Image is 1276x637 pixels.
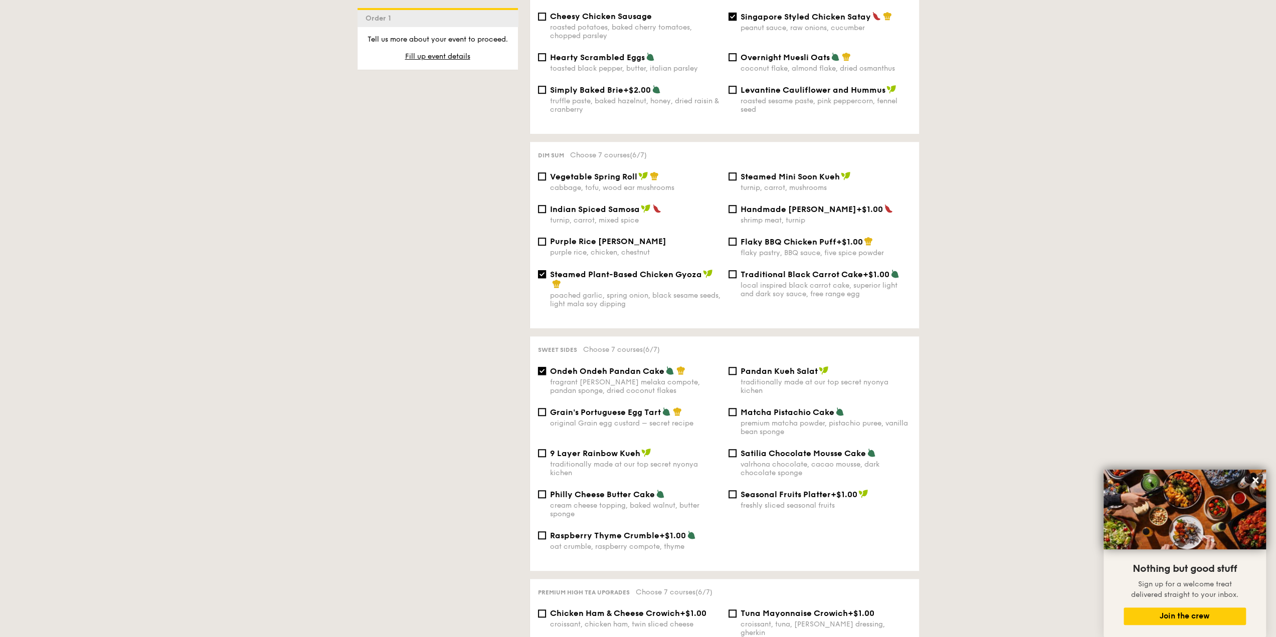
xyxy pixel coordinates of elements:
[741,620,911,637] div: croissant, tuna, [PERSON_NAME] dressing, gherkin
[550,85,623,95] span: Simply Baked Brie
[741,490,831,499] span: Seasonal Fruits Platter
[831,490,857,499] span: +$1.00
[538,449,546,457] input: 9 Layer Rainbow Kuehtraditionally made at our top secret nyonya kichen
[728,490,737,498] input: Seasonal Fruits Platter+$1.00freshly sliced seasonal fruits
[643,345,660,354] span: (6/7)
[552,279,561,288] img: icon-chef-hat.a58ddaea.svg
[831,52,840,61] img: icon-vegetarian.fe4039eb.svg
[656,489,665,498] img: icon-vegetarian.fe4039eb.svg
[741,501,911,510] div: freshly sliced seasonal fruits
[858,489,868,498] img: icon-vegan.f8ff3823.svg
[550,501,720,518] div: cream cheese topping, baked walnut, butter sponge
[405,52,470,61] span: Fill up event details
[1104,470,1266,549] img: DSC07876-Edit02-Large.jpeg
[728,172,737,180] input: Steamed Mini Soon Kuehturnip, carrot, mushrooms
[741,64,911,73] div: coconut flake, almond flake, dried osmanthus
[741,53,830,62] span: Overnight Muesli Oats
[550,291,720,308] div: poached garlic, spring onion, black sesame seeds, light mala soy dipping
[835,407,844,416] img: icon-vegetarian.fe4039eb.svg
[650,171,659,180] img: icon-chef-hat.a58ddaea.svg
[538,238,546,246] input: Purple Rice [PERSON_NAME]purple rice, chicken, chestnut
[703,269,713,278] img: icon-vegan.f8ff3823.svg
[1131,580,1238,599] span: Sign up for a welcome treat delivered straight to your inbox.
[1247,472,1263,488] button: Close
[741,183,911,192] div: turnip, carrot, mushrooms
[676,366,685,375] img: icon-chef-hat.a58ddaea.svg
[863,270,889,279] span: +$1.00
[550,64,720,73] div: toasted black pepper, butter, italian parsley
[550,183,720,192] div: cabbage, tofu, wood ear mushrooms
[842,52,851,61] img: icon-chef-hat.a58ddaea.svg
[550,490,655,499] span: Philly Cheese Butter Cake
[550,248,720,257] div: purple rice, chicken, chestnut
[538,53,546,61] input: Hearty Scrambled Eggstoasted black pepper, butter, italian parsley
[366,35,510,45] p: Tell us more about your event to proceed.
[641,204,651,213] img: icon-vegan.f8ff3823.svg
[550,366,664,376] span: Ondeh Ondeh Pandan Cake
[886,85,896,94] img: icon-vegan.f8ff3823.svg
[550,216,720,225] div: turnip, carrot, mixed spice
[741,419,911,436] div: premium matcha powder, pistachio puree, vanilla bean sponge
[728,13,737,21] input: Singapore Styled Chicken Sataypeanut sauce, raw onions, cucumber
[856,204,883,214] span: +$1.00
[538,346,577,353] span: Sweet sides
[728,205,737,213] input: Handmade [PERSON_NAME]+$1.00shrimp meat, turnip
[646,52,655,61] img: icon-vegetarian.fe4039eb.svg
[836,237,863,247] span: +$1.00
[741,97,911,114] div: roasted sesame paste, pink peppercorn, fennel seed
[864,237,873,246] img: icon-chef-hat.a58ddaea.svg
[652,85,661,94] img: icon-vegetarian.fe4039eb.svg
[550,542,720,551] div: oat crumble, raspberry compote, thyme
[550,407,661,417] span: Grain's Portuguese Egg Tart
[550,531,659,540] span: Raspberry Thyme Crumble
[741,460,911,477] div: valrhona chocolate, cacao mousse, dark chocolate sponge
[841,171,851,180] img: icon-vegan.f8ff3823.svg
[550,237,666,246] span: Purple Rice [PERSON_NAME]
[741,12,871,22] span: Singapore Styled Chicken Satay
[550,12,652,21] span: Cheesy Chicken Sausage
[570,151,647,159] span: Choose 7 courses
[550,204,640,214] span: Indian Spiced Samosa
[695,588,712,596] span: (6/7)
[673,407,682,416] img: icon-chef-hat.a58ddaea.svg
[728,408,737,416] input: Matcha Pistachio Cakepremium matcha powder, pistachio puree, vanilla bean sponge
[1124,607,1246,625] button: Join the crew
[550,172,637,181] span: Vegetable Spring Roll
[741,366,818,376] span: Pandan Kueh Salat
[538,13,546,21] input: Cheesy Chicken Sausageroasted potatoes, baked cherry tomatoes, chopped parsley
[550,449,640,458] span: 9 Layer Rainbow Kueh
[728,449,737,457] input: Satilia Chocolate Mousse Cakevalrhona chocolate, cacao mousse, dark chocolate sponge
[883,12,892,21] img: icon-chef-hat.a58ddaea.svg
[659,531,686,540] span: +$1.00
[652,204,661,213] img: icon-spicy.37a8142b.svg
[728,86,737,94] input: Levantine Cauliflower and Hummusroasted sesame paste, pink peppercorn, fennel seed
[538,172,546,180] input: Vegetable Spring Rollcabbage, tofu, wood ear mushrooms
[741,281,911,298] div: local inspired black carrot cake, superior light and dark soy sauce, free range egg
[848,608,874,618] span: +$1.00
[662,407,671,416] img: icon-vegetarian.fe4039eb.svg
[680,608,706,618] span: +$1.00
[884,204,893,213] img: icon-spicy.37a8142b.svg
[728,367,737,375] input: Pandan Kueh Salattraditionally made at our top secret nyonya kichen
[741,249,911,257] div: flaky pastry, BBQ sauce, five spice powder
[550,460,720,477] div: traditionally made at our top secret nyonya kichen
[630,151,647,159] span: (6/7)
[550,97,720,114] div: truffle paste, baked hazelnut, honey, dried raisin & cranberry
[867,448,876,457] img: icon-vegetarian.fe4039eb.svg
[741,172,840,181] span: Steamed Mini Soon Kueh
[550,608,680,618] span: Chicken Ham & Cheese Crowich
[741,216,911,225] div: shrimp meat, turnip
[741,24,911,32] div: peanut sauce, raw onions, cucumber
[728,609,737,617] input: Tuna Mayonnaise Crowich+$1.00croissant, tuna, [PERSON_NAME] dressing, gherkin
[538,531,546,539] input: Raspberry Thyme Crumble+$1.00oat crumble, raspberry compote, thyme
[741,204,856,214] span: Handmade [PERSON_NAME]
[741,270,863,279] span: Traditional Black Carrot Cake
[741,449,866,458] span: Satilia Chocolate Mousse Cake
[872,12,881,21] img: icon-spicy.37a8142b.svg
[538,609,546,617] input: Chicken Ham & Cheese Crowich+$1.00croissant, chicken ham, twin sliced cheese
[741,85,885,95] span: Levantine Cauliflower and Hummus
[641,448,651,457] img: icon-vegan.f8ff3823.svg
[538,367,546,375] input: Ondeh Ondeh Pandan Cakefragrant [PERSON_NAME] melaka compote, pandan sponge, dried coconut flakes
[819,366,829,375] img: icon-vegan.f8ff3823.svg
[890,269,899,278] img: icon-vegetarian.fe4039eb.svg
